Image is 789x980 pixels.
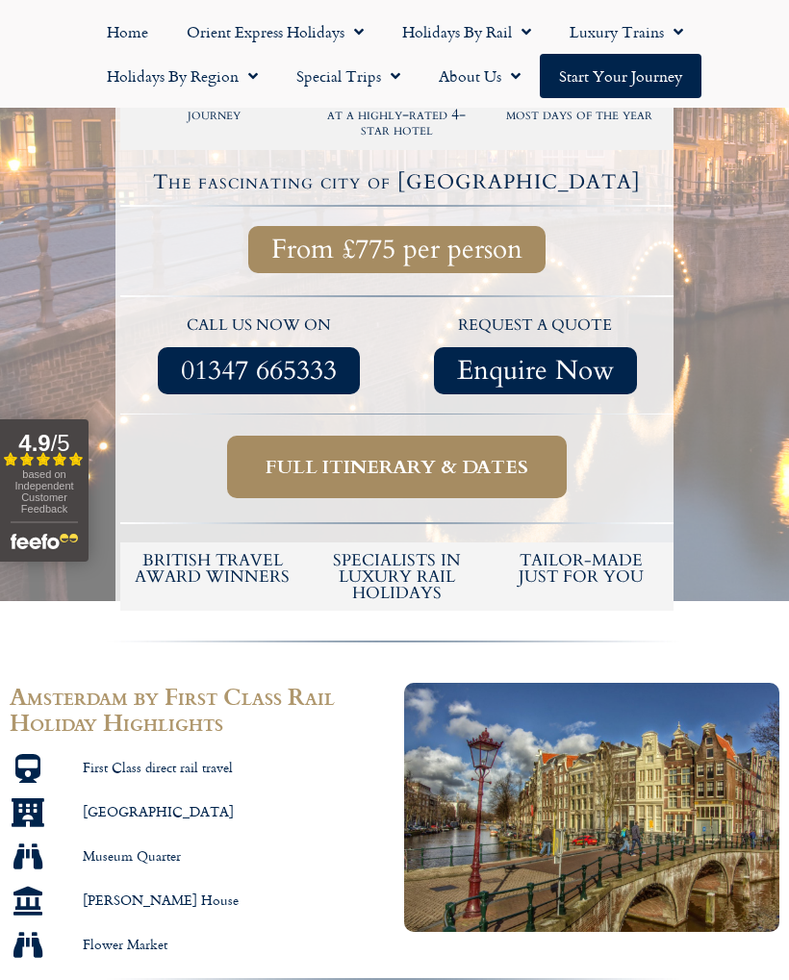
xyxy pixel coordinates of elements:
span: 01347 665333 [181,359,337,383]
h2: First Class Rail travel throughout your journey [133,76,296,122]
h4: The fascinating city of [GEOGRAPHIC_DATA] [123,172,671,192]
a: Home [88,10,167,54]
span: Museum Quarter [78,847,181,866]
a: Holidays by Rail [383,10,550,54]
h2: Amsterdam by First Class Rail [10,683,385,709]
p: call us now on [130,314,388,339]
a: From £775 per person [248,226,546,273]
a: Luxury Trains [550,10,702,54]
a: Enquire Now [434,347,637,394]
a: Special Trips [277,54,420,98]
h5: British Travel Award winners [130,552,295,585]
p: request a quote [407,314,665,339]
span: First Class direct rail travel [78,759,233,777]
span: From £775 per person [271,238,522,262]
span: [GEOGRAPHIC_DATA] [78,803,234,821]
h2: 3 nights / 4 days, departures available most days of the year [497,76,661,122]
a: About Us [420,54,540,98]
h2: Holiday Highlights [10,709,385,735]
a: Orient Express Holidays [167,10,383,54]
span: Flower Market [78,936,167,954]
a: Holidays by Region [88,54,277,98]
a: Full itinerary & dates [227,436,567,498]
h2: 3 nights in [GEOGRAPHIC_DATA] at a highly-rated 4-star hotel [316,76,479,138]
a: 01347 665333 [158,347,360,394]
span: Full itinerary & dates [266,455,528,479]
a: Start your Journey [540,54,701,98]
span: Enquire Now [457,359,614,383]
span: [PERSON_NAME] House [78,892,239,910]
h6: Specialists in luxury rail holidays [315,552,480,601]
h5: tailor-made just for you [498,552,664,585]
nav: Menu [10,10,779,98]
